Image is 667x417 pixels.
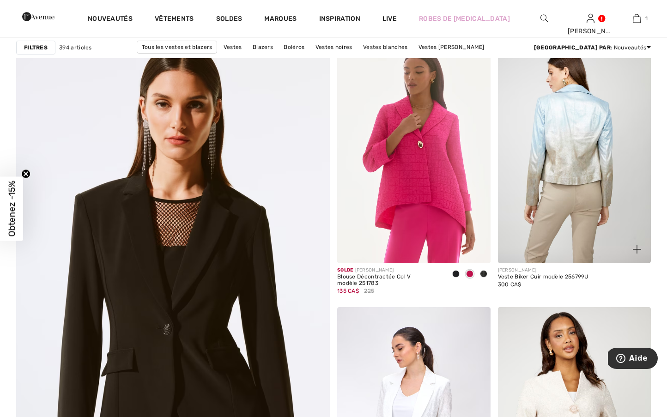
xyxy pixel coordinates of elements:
[279,41,309,53] a: Boléros
[337,288,359,294] span: 135 CA$
[6,181,17,236] span: Obtenez -15%
[534,43,651,52] div: : Nouveautés
[22,7,55,26] img: 1ère Avenue
[21,169,30,178] button: Close teaser
[449,267,463,282] div: Midnight Blue
[337,274,442,287] div: Blouse Décontractée Col V modèle 251783
[419,14,510,24] a: Robes de [MEDICAL_DATA]
[498,274,588,280] div: Veste Biker Cuir modèle 256799U
[137,41,218,54] a: Tous les vestes et blazers
[251,54,326,66] a: Vestes [PERSON_NAME]
[498,267,588,274] div: [PERSON_NAME]
[364,287,374,295] span: 225
[358,41,412,53] a: Vestes blanches
[216,15,243,24] a: Soldes
[319,15,360,24] span: Inspiration
[337,34,491,263] img: Blouse Décontractée Col V modèle 251783. Bleu Nuit
[88,15,133,24] a: Nouveautés
[248,41,278,53] a: Blazers
[498,281,521,288] span: 300 CA$
[534,44,611,51] strong: [GEOGRAPHIC_DATA] par
[382,14,397,24] a: Live
[414,41,489,53] a: Vestes [PERSON_NAME]
[614,13,659,24] a: 1
[337,267,353,273] span: Solde
[633,245,641,254] img: plus_v2.svg
[155,15,194,24] a: Vêtements
[327,54,375,66] a: Vestes bleues
[540,13,548,24] img: recherche
[59,43,92,52] span: 394 articles
[219,41,247,53] a: Vestes
[568,26,613,36] div: [PERSON_NAME]
[587,14,594,23] a: Se connecter
[633,13,641,24] img: Mon panier
[477,267,491,282] div: Black
[264,15,297,24] a: Marques
[645,14,648,23] span: 1
[608,348,658,371] iframe: Ouvre un widget dans lequel vous pouvez trouver plus d’informations
[498,34,651,263] a: Veste Biker Cuir modèle 256799U. Blue/bronze
[337,267,442,274] div: [PERSON_NAME]
[24,43,48,52] strong: Filtres
[463,267,477,282] div: Geranium
[587,13,594,24] img: Mes infos
[311,41,357,53] a: Vestes noires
